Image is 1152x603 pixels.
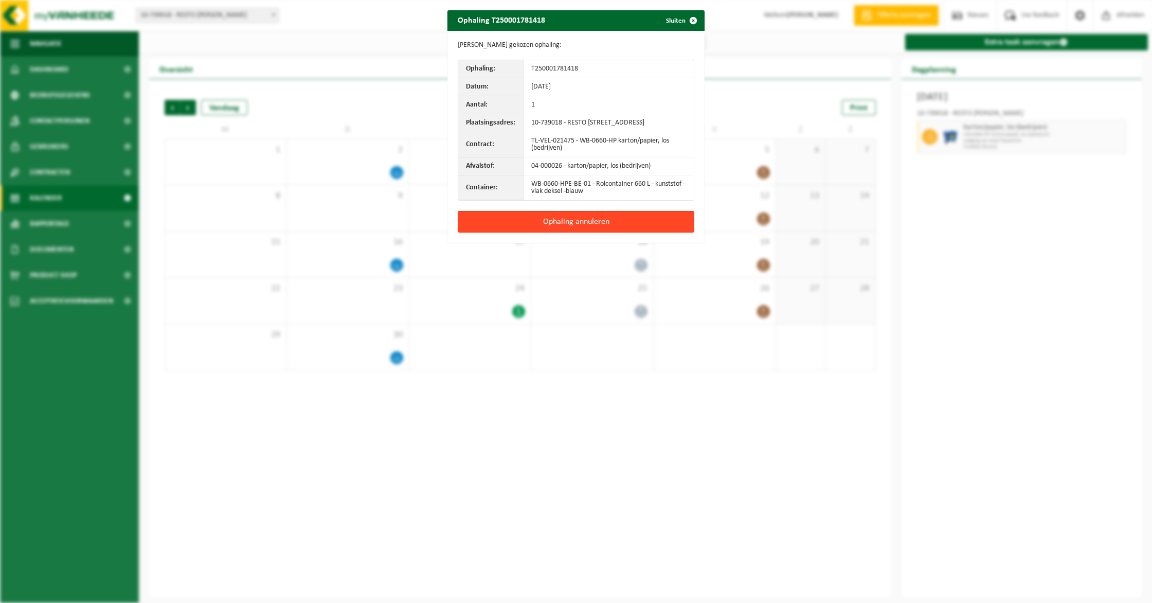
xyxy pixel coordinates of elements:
[458,157,524,175] th: Afvalstof:
[524,114,694,132] td: 10-739018 - RESTO [STREET_ADDRESS]
[524,96,694,114] td: 1
[458,114,524,132] th: Plaatsingsadres:
[458,175,524,200] th: Container:
[524,60,694,78] td: T250001781418
[524,132,694,157] td: TL-VEL-021475 - WB-0660-HP karton/papier, los (bedrijven)
[458,132,524,157] th: Contract:
[458,211,694,233] button: Ophaling annuleren
[524,157,694,175] td: 04-000026 - karton/papier, los (bedrijven)
[458,78,524,96] th: Datum:
[524,78,694,96] td: [DATE]
[458,60,524,78] th: Ophaling:
[447,10,555,30] h2: Ophaling T250001781418
[524,175,694,200] td: WB-0660-HPE-BE-01 - Rolcontainer 660 L - kunststof - vlak deksel -blauw
[458,96,524,114] th: Aantal:
[658,10,704,31] button: Sluiten
[458,41,694,49] p: [PERSON_NAME] gekozen ophaling:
